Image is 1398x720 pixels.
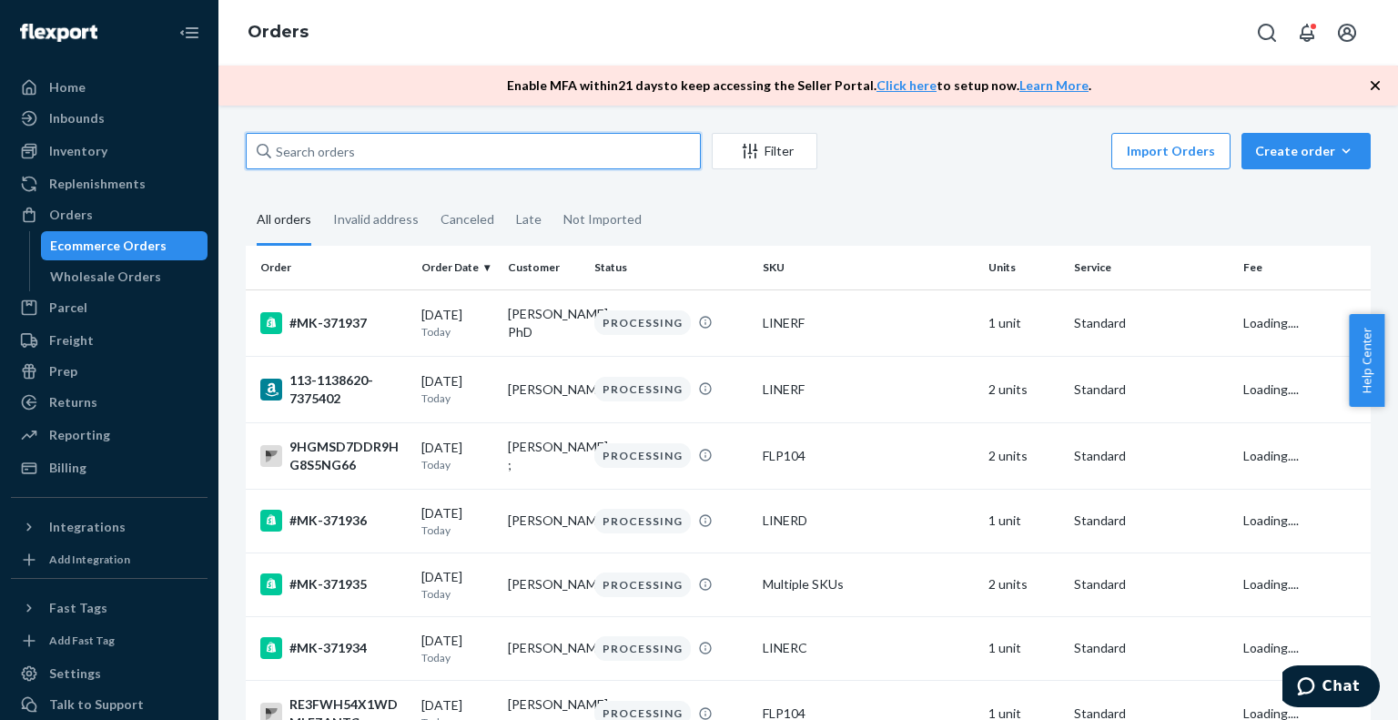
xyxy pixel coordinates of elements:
[763,639,973,657] div: LINERC
[50,268,161,286] div: Wholesale Orders
[260,510,407,532] div: #MK-371936
[594,509,691,533] div: PROCESSING
[246,133,701,169] input: Search orders
[981,289,1068,356] td: 1 unit
[260,637,407,659] div: #MK-371934
[501,616,587,680] td: [PERSON_NAME]
[49,299,87,317] div: Parcel
[49,599,107,617] div: Fast Tags
[11,357,208,386] a: Prep
[11,421,208,450] a: Reporting
[11,630,208,652] a: Add Fast Tag
[981,553,1068,616] td: 2 units
[421,632,493,665] div: [DATE]
[1236,356,1371,422] td: Loading....
[1289,15,1325,51] button: Open notifications
[49,664,101,683] div: Settings
[421,586,493,602] p: Today
[20,24,97,42] img: Flexport logo
[49,426,110,444] div: Reporting
[11,549,208,571] a: Add Integration
[233,6,323,59] ol: breadcrumbs
[763,314,973,332] div: LINERF
[11,104,208,133] a: Inbounds
[49,175,146,193] div: Replenishments
[11,73,208,102] a: Home
[501,422,587,489] td: [PERSON_NAME] ;
[713,142,816,160] div: Filter
[49,109,105,127] div: Inbounds
[11,593,208,623] button: Fast Tags
[260,312,407,334] div: #MK-371937
[421,324,493,340] p: Today
[49,206,93,224] div: Orders
[11,169,208,198] a: Replenishments
[414,246,501,289] th: Order Date
[421,372,493,406] div: [DATE]
[11,512,208,542] button: Integrations
[1255,142,1357,160] div: Create order
[594,443,691,468] div: PROCESSING
[1074,314,1228,332] p: Standard
[333,196,419,243] div: Invalid address
[1067,246,1235,289] th: Service
[1282,665,1380,711] iframe: Opens a widget where you can chat to one of our agents
[49,459,86,477] div: Billing
[1074,380,1228,399] p: Standard
[1329,15,1365,51] button: Open account menu
[876,77,937,93] a: Click here
[763,447,973,465] div: FLP104
[594,636,691,661] div: PROCESSING
[1074,512,1228,530] p: Standard
[257,196,311,246] div: All orders
[981,246,1068,289] th: Units
[1074,639,1228,657] p: Standard
[563,196,642,243] div: Not Imported
[49,142,107,160] div: Inventory
[981,489,1068,553] td: 1 unit
[1236,289,1371,356] td: Loading....
[441,196,494,243] div: Canceled
[755,553,980,616] td: Multiple SKUs
[248,22,309,42] a: Orders
[41,262,208,291] a: Wholesale Orders
[1349,314,1384,407] button: Help Center
[981,356,1068,422] td: 2 units
[1074,575,1228,593] p: Standard
[1236,616,1371,680] td: Loading....
[981,616,1068,680] td: 1 unit
[594,377,691,401] div: PROCESSING
[501,553,587,616] td: [PERSON_NAME]
[50,237,167,255] div: Ecommerce Orders
[981,422,1068,489] td: 2 units
[260,573,407,595] div: #MK-371935
[421,306,493,340] div: [DATE]
[1074,447,1228,465] p: Standard
[501,356,587,422] td: [PERSON_NAME]
[594,310,691,335] div: PROCESSING
[11,137,208,166] a: Inventory
[1241,133,1371,169] button: Create order
[1249,15,1285,51] button: Open Search Box
[516,196,542,243] div: Late
[421,522,493,538] p: Today
[421,504,493,538] div: [DATE]
[1236,489,1371,553] td: Loading....
[11,326,208,355] a: Freight
[507,76,1091,95] p: Enable MFA within 21 days to keep accessing the Seller Portal. to setup now. .
[501,489,587,553] td: [PERSON_NAME]
[11,200,208,229] a: Orders
[421,457,493,472] p: Today
[1236,422,1371,489] td: Loading....
[11,388,208,417] a: Returns
[11,690,208,719] button: Talk to Support
[763,380,973,399] div: LINERF
[763,512,973,530] div: LINERD
[421,568,493,602] div: [DATE]
[49,331,94,350] div: Freight
[260,371,407,408] div: 113-1138620-7375402
[1019,77,1089,93] a: Learn More
[11,453,208,482] a: Billing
